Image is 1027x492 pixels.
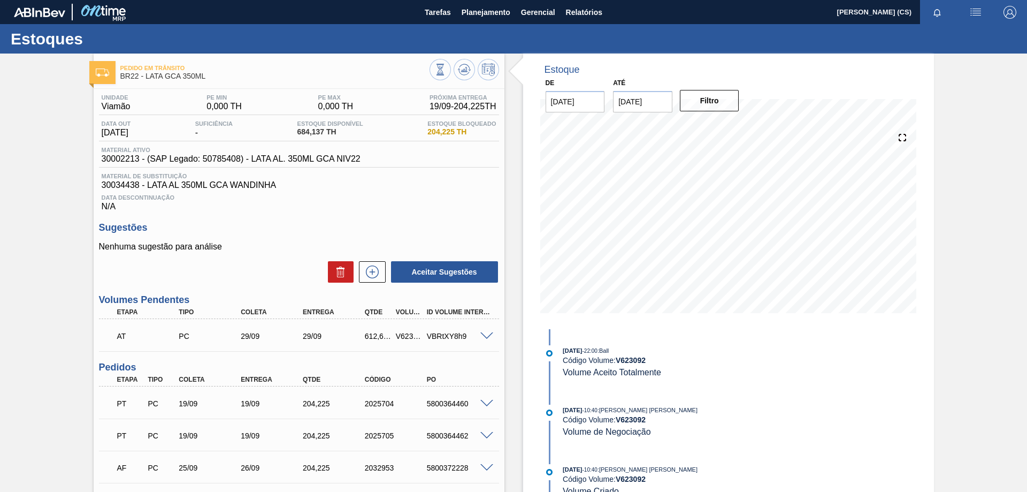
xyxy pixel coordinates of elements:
[597,347,609,354] span: : Ball
[362,376,432,383] div: Código
[521,6,555,19] span: Gerencial
[478,59,499,80] button: Programar Estoque
[193,120,235,138] div: -
[300,399,370,408] div: 204,225
[120,65,430,71] span: Pedido em Trânsito
[427,120,496,127] span: Estoque Bloqueado
[99,190,499,211] div: N/A
[238,432,308,440] div: 19/09/2025
[102,173,496,179] span: Material de Substituição
[14,7,65,17] img: TNhmsLtSVTkK8tSr43FrP2fwEKptu5GPRR3wAAAABJRU5ErkJggg==
[424,432,494,440] div: 5800364462
[563,368,661,377] span: Volume Aceito Totalmente
[393,308,425,316] div: Volume Portal
[362,332,394,340] div: 612,675
[597,466,698,473] span: : [PERSON_NAME] [PERSON_NAME]
[425,6,451,19] span: Tarefas
[362,432,432,440] div: 2025705
[563,466,582,473] span: [DATE]
[424,308,494,316] div: Id Volume Interno
[300,376,370,383] div: Qtde
[616,475,646,483] strong: V 623092
[145,432,177,440] div: Pedido de Compra
[176,432,246,440] div: 19/09/2025
[297,128,363,136] span: 684,137 TH
[323,261,354,283] div: Excluir Sugestões
[102,128,131,138] span: [DATE]
[583,348,597,354] span: - 22:00
[96,69,109,77] img: Ícone
[546,469,553,475] img: atual
[114,324,184,348] div: Aguardando Informações de Transporte
[176,332,246,340] div: Pedido de Compra
[99,362,499,373] h3: Pedidos
[238,464,308,472] div: 26/09/2025
[117,432,144,440] p: PT
[145,399,177,408] div: Pedido de Compra
[430,59,451,80] button: Visão Geral dos Estoques
[145,376,177,383] div: Tipo
[563,356,817,365] div: Código Volume:
[583,407,597,413] span: - 10:40
[354,261,386,283] div: Nova sugestão
[102,120,131,127] span: Data out
[238,332,308,340] div: 29/09/2025
[102,102,131,111] span: Viamão
[238,376,308,383] div: Entrega
[300,332,370,340] div: 29/09/2025
[613,79,625,87] label: Até
[102,154,361,164] span: 30002213 - (SAP Legado: 50785408) - LATA AL. 350ML GCA NIV22
[546,91,605,112] input: dd/mm/yyyy
[176,308,246,316] div: Tipo
[102,94,131,101] span: Unidade
[616,415,646,424] strong: V 623092
[238,308,308,316] div: Coleta
[546,79,555,87] label: De
[546,350,553,357] img: atual
[391,261,498,283] button: Aceitar Sugestões
[176,464,246,472] div: 25/09/2025
[393,332,425,340] div: V623092
[969,6,982,19] img: userActions
[318,102,354,111] span: 0,000 TH
[114,424,147,448] div: Pedido em Trânsito
[566,6,602,19] span: Relatórios
[362,464,432,472] div: 2032953
[462,6,510,19] span: Planejamento
[430,94,496,101] span: Próxima Entrega
[102,194,496,201] span: Data Descontinuação
[680,90,739,111] button: Filtro
[545,64,580,75] div: Estoque
[114,392,147,415] div: Pedido em Trânsito
[563,427,651,436] span: Volume de Negociação
[563,347,582,354] span: [DATE]
[114,456,147,480] div: Aguardando Faturamento
[613,91,672,112] input: dd/mm/yyyy
[616,356,646,365] strong: V 623092
[99,222,499,233] h3: Sugestões
[300,432,370,440] div: 204,225
[546,410,553,416] img: atual
[99,294,499,306] h3: Volumes Pendentes
[114,308,184,316] div: Etapa
[117,464,144,472] p: AF
[424,376,494,383] div: PO
[362,308,394,316] div: Qtde
[11,33,201,45] h1: Estoques
[424,464,494,472] div: 5800372228
[300,308,370,316] div: Entrega
[1003,6,1016,19] img: Logout
[145,464,177,472] div: Pedido de Compra
[102,147,361,153] span: Material ativo
[99,242,499,252] p: Nenhuma sugestão para análise
[206,102,242,111] span: 0,000 TH
[102,180,496,190] span: 30034438 - LATA AL 350ML GCA WANDINHA
[297,120,363,127] span: Estoque Disponível
[920,5,954,20] button: Notificações
[563,415,817,424] div: Código Volume:
[195,120,233,127] span: Suficiência
[563,407,582,413] span: [DATE]
[318,94,354,101] span: PE MAX
[454,59,475,80] button: Atualizar Gráfico
[362,399,432,408] div: 2025704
